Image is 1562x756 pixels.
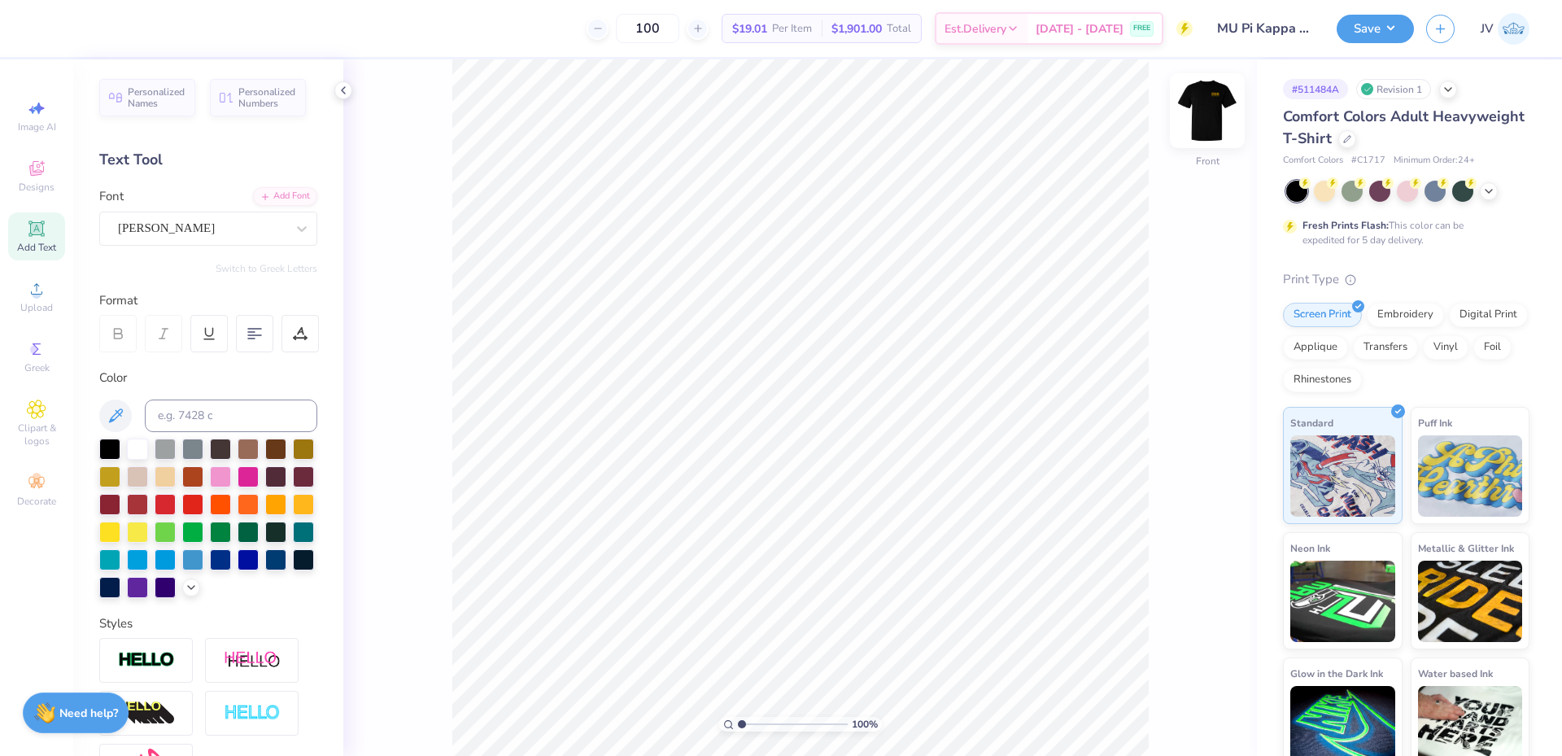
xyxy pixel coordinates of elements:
[253,187,317,206] div: Add Font
[17,495,56,508] span: Decorate
[732,20,767,37] span: $19.01
[99,369,317,387] div: Color
[1481,20,1494,38] span: JV
[145,400,317,432] input: e.g. 7428 c
[20,301,53,314] span: Upload
[1196,154,1219,168] div: Front
[59,706,118,721] strong: Need help?
[128,86,185,109] span: Personalized Names
[1418,665,1493,682] span: Water based Ink
[1418,540,1514,557] span: Metallic & Glitter Ink
[1283,107,1525,148] span: Comfort Colors Adult Heavyweight T-Shirt
[1283,154,1343,168] span: Comfort Colors
[118,701,175,727] img: 3d Illusion
[1394,154,1475,168] span: Minimum Order: 24 +
[1290,414,1333,431] span: Standard
[1337,15,1414,43] button: Save
[887,20,911,37] span: Total
[1353,335,1418,360] div: Transfers
[616,14,679,43] input: – –
[1290,435,1395,517] img: Standard
[1283,79,1348,99] div: # 511484A
[1283,303,1362,327] div: Screen Print
[224,650,281,671] img: Shadow
[1290,665,1383,682] span: Glow in the Dark Ink
[19,181,55,194] span: Designs
[1283,270,1529,289] div: Print Type
[1449,303,1528,327] div: Digital Print
[945,20,1006,37] span: Est. Delivery
[1418,414,1452,431] span: Puff Ink
[1473,335,1512,360] div: Foil
[831,20,882,37] span: $1,901.00
[1283,368,1362,392] div: Rhinestones
[1175,78,1240,143] img: Front
[1290,561,1395,642] img: Neon Ink
[772,20,812,37] span: Per Item
[1133,23,1150,34] span: FREE
[1351,154,1385,168] span: # C1717
[1283,335,1348,360] div: Applique
[1036,20,1124,37] span: [DATE] - [DATE]
[8,422,65,448] span: Clipart & logos
[1481,13,1529,45] a: JV
[24,361,50,374] span: Greek
[18,120,56,133] span: Image AI
[852,717,878,732] span: 100 %
[1302,219,1389,232] strong: Fresh Prints Flash:
[1498,13,1529,45] img: Jo Vincent
[99,149,317,171] div: Text Tool
[1418,561,1523,642] img: Metallic & Glitter Ink
[1367,303,1444,327] div: Embroidery
[99,187,124,206] label: Font
[1356,79,1431,99] div: Revision 1
[1423,335,1468,360] div: Vinyl
[1302,218,1503,247] div: This color can be expedited for 5 day delivery.
[99,614,317,633] div: Styles
[118,651,175,670] img: Stroke
[1205,12,1324,45] input: Untitled Design
[1290,540,1330,557] span: Neon Ink
[17,241,56,254] span: Add Text
[99,291,319,310] div: Format
[224,704,281,723] img: Negative Space
[216,262,317,275] button: Switch to Greek Letters
[238,86,296,109] span: Personalized Numbers
[1418,435,1523,517] img: Puff Ink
